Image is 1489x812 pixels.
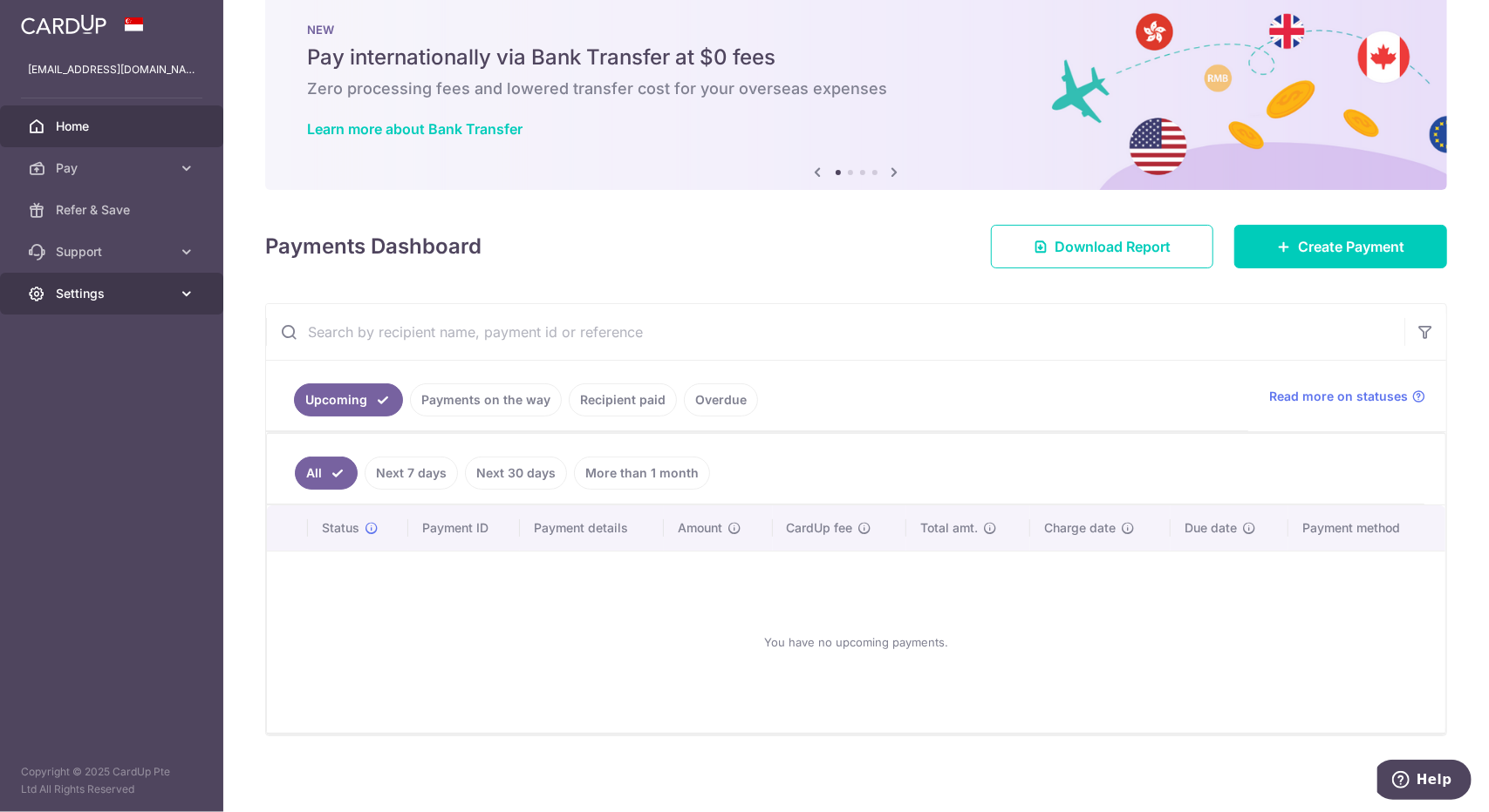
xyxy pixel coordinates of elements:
a: Recipient paid [569,383,677,416]
span: Total amt. [920,519,978,537]
span: Home [56,118,171,135]
span: Due date [1185,519,1237,537]
span: CardUp fee [787,519,853,537]
span: Download Report [1055,236,1171,257]
a: Next 7 days [365,457,458,490]
a: Download Report [991,225,1213,268]
div: You have no upcoming payments. [288,565,1424,719]
h5: Pay internationally via Bank Transfer at $0 fees [307,44,1405,71]
span: Read more on statuses [1269,388,1408,405]
h6: Zero processing fees and lowered transfer cost for your overseas expenses [307,78,1405,99]
th: Payment ID [408,505,520,551]
a: More than 1 month [574,457,710,490]
a: Upcoming [294,383,403,416]
th: Payment method [1288,505,1445,551]
a: All [295,457,358,490]
a: Read more on statuses [1269,388,1425,405]
a: Overdue [684,383,758,416]
span: Settings [56,285,171,302]
th: Payment details [520,505,665,551]
span: Amount [678,519,722,537]
span: Refer & Save [56,201,171,219]
span: Pay [56,159,171,177]
span: Create Payment [1298,236,1404,257]
span: Status [322,519,359,537]
h4: Payments Dashboard [265,231,482,262]
img: CardUp [21,14,106,35]
span: Support [56,243,171,261]
a: Create Payment [1234,225,1447,268]
iframe: Opens a widget where you can find more information [1377,760,1472,803]
a: Learn more about Bank Transfer [307,120,523,138]
p: [EMAIL_ADDRESS][DOMAIN_NAME] [28,61,195,78]
p: NEW [307,23,1405,37]
span: Charge date [1044,519,1116,537]
input: Search by recipient name, payment id or reference [266,304,1404,360]
a: Next 30 days [465,457,567,490]
a: Payments on the way [410,383,562,416]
